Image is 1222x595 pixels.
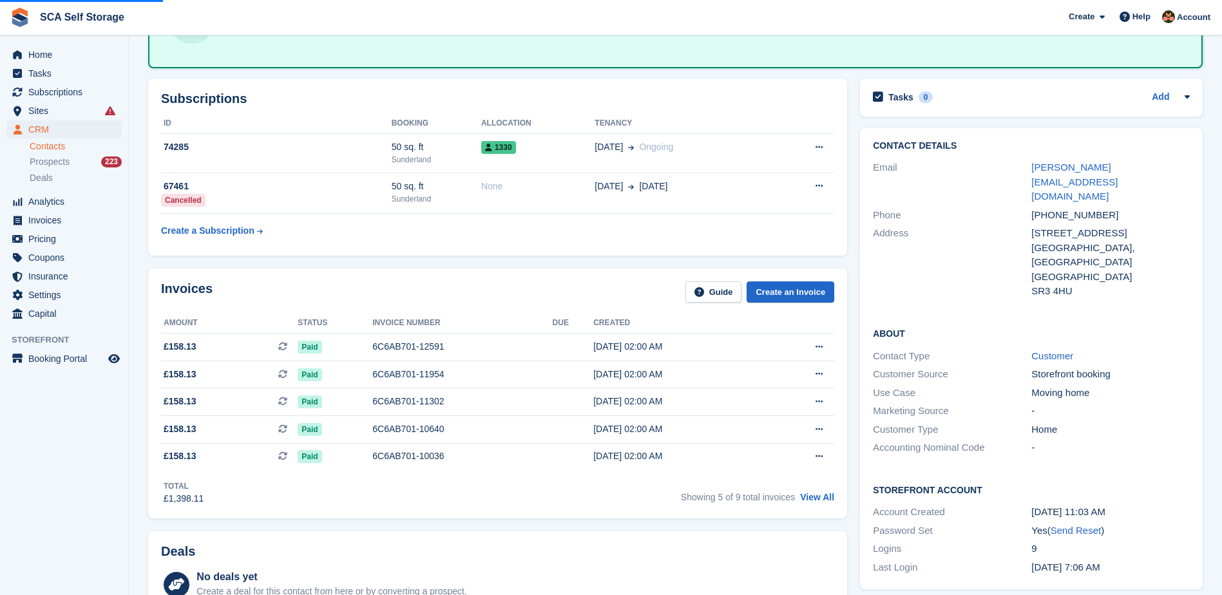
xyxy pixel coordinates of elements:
[6,64,122,82] a: menu
[161,180,392,193] div: 67461
[28,46,106,64] span: Home
[6,230,122,248] a: menu
[392,154,481,165] div: Sunderland
[372,449,552,463] div: 6C6AB701-10036
[101,156,122,167] div: 223
[1177,11,1210,24] span: Account
[6,193,122,211] a: menu
[161,113,392,134] th: ID
[6,350,122,368] a: menu
[372,313,552,334] th: Invoice number
[873,226,1031,299] div: Address
[161,224,254,238] div: Create a Subscription
[161,281,213,303] h2: Invoices
[1051,525,1101,536] a: Send Reset
[28,102,106,120] span: Sites
[593,422,767,436] div: [DATE] 02:00 AM
[298,450,321,463] span: Paid
[28,64,106,82] span: Tasks
[1069,10,1094,23] span: Create
[6,102,122,120] a: menu
[6,83,122,101] a: menu
[1031,562,1100,572] time: 2025-04-26 06:06:01 UTC
[6,249,122,267] a: menu
[10,8,30,27] img: stora-icon-8386f47178a22dfd0bd8f6a31ec36ba5ce8667c1dd55bd0f319d3a0aa187defe.svg
[161,544,195,559] h2: Deals
[919,91,933,103] div: 0
[164,395,196,408] span: £158.13
[481,180,595,193] div: None
[392,180,481,193] div: 50 sq. ft
[6,286,122,304] a: menu
[595,180,623,193] span: [DATE]
[1031,505,1190,520] div: [DATE] 11:03 AM
[164,340,196,354] span: £158.13
[35,6,129,28] a: SCA Self Storage
[164,449,196,463] span: £158.13
[30,172,53,184] span: Deals
[747,281,834,303] a: Create an Invoice
[1031,226,1190,241] div: [STREET_ADDRESS]
[392,140,481,154] div: 50 sq. ft
[1047,525,1104,536] span: ( )
[6,305,122,323] a: menu
[873,542,1031,556] div: Logins
[164,480,204,492] div: Total
[873,160,1031,204] div: Email
[1031,284,1190,299] div: SR3 4HU
[1031,440,1190,455] div: -
[873,386,1031,401] div: Use Case
[372,422,552,436] div: 6C6AB701-10640
[105,106,115,116] i: Smart entry sync failures have occurred
[196,569,466,585] div: No deals yet
[1152,90,1169,105] a: Add
[372,368,552,381] div: 6C6AB701-11954
[800,492,834,502] a: View All
[1031,542,1190,556] div: 9
[6,267,122,285] a: menu
[392,113,481,134] th: Booking
[873,404,1031,419] div: Marketing Source
[639,180,667,193] span: [DATE]
[873,326,1190,339] h2: About
[372,340,552,354] div: 6C6AB701-12591
[1031,241,1190,270] div: [GEOGRAPHIC_DATA], [GEOGRAPHIC_DATA]
[28,286,106,304] span: Settings
[28,305,106,323] span: Capital
[298,313,372,334] th: Status
[161,219,263,243] a: Create a Subscription
[593,313,767,334] th: Created
[873,560,1031,575] div: Last Login
[595,113,773,134] th: Tenancy
[28,193,106,211] span: Analytics
[28,249,106,267] span: Coupons
[298,341,321,354] span: Paid
[593,340,767,354] div: [DATE] 02:00 AM
[28,350,106,368] span: Booking Portal
[873,505,1031,520] div: Account Created
[12,334,128,346] span: Storefront
[873,349,1031,364] div: Contact Type
[1031,367,1190,382] div: Storefront booking
[28,267,106,285] span: Insurance
[873,141,1190,151] h2: Contact Details
[30,140,122,153] a: Contacts
[595,140,623,154] span: [DATE]
[28,211,106,229] span: Invoices
[1031,350,1073,361] a: Customer
[1031,524,1190,538] div: Yes
[161,313,298,334] th: Amount
[30,171,122,185] a: Deals
[481,113,595,134] th: Allocation
[164,492,204,505] div: £1,398.11
[873,440,1031,455] div: Accounting Nominal Code
[1031,162,1118,202] a: [PERSON_NAME][EMAIL_ADDRESS][DOMAIN_NAME]
[6,211,122,229] a: menu
[161,140,392,154] div: 74285
[481,141,516,154] span: 1330
[1031,404,1190,419] div: -
[6,46,122,64] a: menu
[372,395,552,408] div: 6C6AB701-11302
[28,120,106,138] span: CRM
[593,395,767,408] div: [DATE] 02:00 AM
